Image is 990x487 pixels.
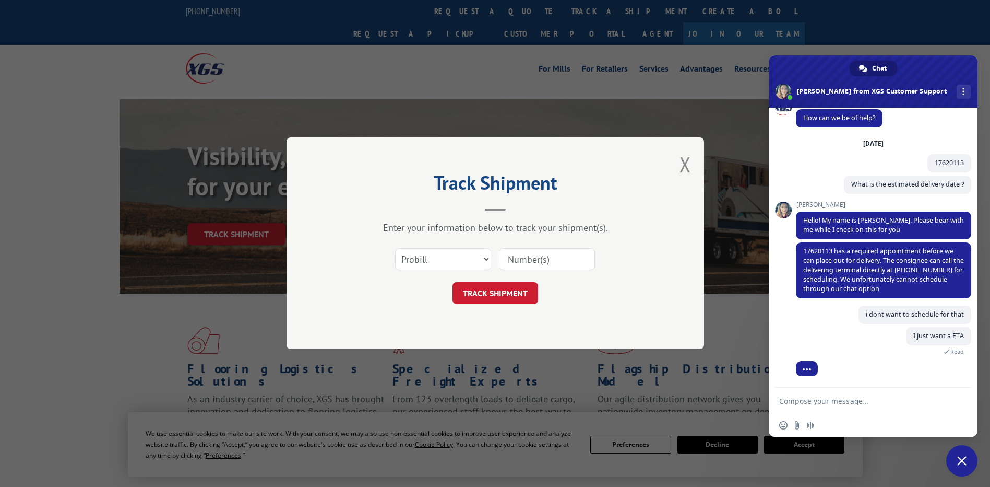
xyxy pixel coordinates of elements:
div: More channels [957,85,971,99]
button: TRACK SHIPMENT [452,283,538,305]
span: Send a file [793,421,801,430]
div: Chat [850,61,897,76]
span: 17620113 [935,158,964,167]
div: [DATE] [863,141,884,147]
button: Close modal [679,150,691,178]
span: [PERSON_NAME] [796,201,971,208]
input: Number(s) [499,249,595,271]
span: i dont want to schedule for that [866,310,964,319]
span: Chat [872,61,887,76]
div: Close chat [946,445,977,477]
span: Insert an emoji [779,421,788,430]
div: Enter your information below to track your shipment(s). [339,222,652,234]
textarea: Compose your message... [779,397,944,406]
span: What is the estimated delivery date ? [851,180,964,189]
span: I just want a ETA [913,331,964,340]
h2: Track Shipment [339,176,652,195]
span: 17620113 has a required appointment before we can place out for delivery. The consignee can call ... [803,247,964,293]
span: Hello! My name is [PERSON_NAME]. Please bear with me while I check on this for you [803,216,964,234]
span: Read [950,348,964,355]
span: Audio message [806,421,815,430]
span: How can we be of help? [803,113,875,122]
